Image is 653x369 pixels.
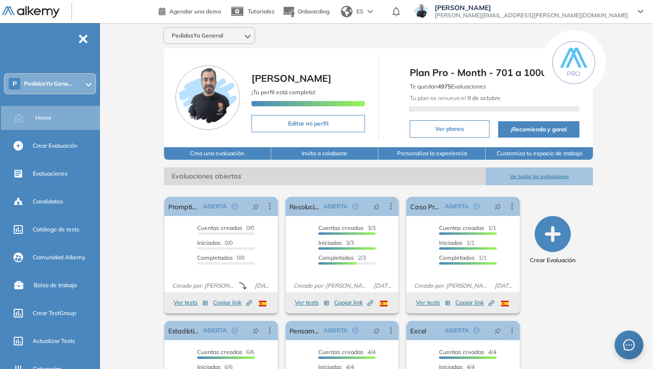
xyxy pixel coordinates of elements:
[176,65,240,130] img: Foto de perfil
[168,281,239,290] span: Creado por: [PERSON_NAME]
[197,254,233,261] span: Completados
[251,89,315,96] span: ¡Tu perfil está completo!
[289,321,320,340] a: Pensamiento Critico
[341,6,352,17] img: world
[33,141,77,150] span: Crear Evaluación
[435,4,628,12] span: [PERSON_NAME]
[259,301,266,306] img: ESP
[13,80,17,88] span: P
[172,32,223,39] span: PedidosYa General
[318,348,376,356] span: 4/4
[295,297,329,308] button: Ver tests
[439,254,487,261] span: 1/1
[378,147,486,160] button: Personaliza la experiencia
[33,225,79,234] span: Catálogo de tests
[455,298,494,307] span: Copiar link
[318,239,354,246] span: 3/3
[33,169,68,178] span: Evaluaciones
[197,348,242,356] span: Cuentas creadas
[324,326,348,335] span: ABIERTA
[197,239,221,246] span: Iniciadas
[410,94,501,102] span: Tu plan se renueva el
[370,281,395,290] span: [DATE]
[416,297,451,308] button: Ver tests
[213,298,252,307] span: Copiar link
[232,204,238,209] span: check-circle
[373,327,380,334] span: pushpin
[410,83,486,90] span: Te quedan Evaluaciones
[334,298,373,307] span: Copiar link
[318,348,364,356] span: Cuentas creadas
[455,297,494,308] button: Copiar link
[487,199,508,214] button: pushpin
[169,8,221,15] span: Agendar una demo
[197,348,254,356] span: 6/6
[197,254,245,261] span: 0/0
[197,239,233,246] span: 0/0
[203,202,227,211] span: ABIERTA
[318,254,366,261] span: 2/3
[439,348,484,356] span: Cuentas creadas
[530,256,576,265] span: Crear Evaluación
[438,83,451,90] b: 4975
[232,328,238,333] span: check-circle
[35,114,51,122] span: Home
[439,224,496,231] span: 1/1
[318,239,342,246] span: Iniciadas
[439,239,463,246] span: Iniciadas
[439,254,475,261] span: Completados
[366,199,387,214] button: pushpin
[435,12,628,19] span: [PERSON_NAME][EMAIL_ADDRESS][PERSON_NAME][DOMAIN_NAME]
[245,323,266,338] button: pushpin
[367,10,373,13] img: arrow
[498,121,580,138] button: ¡Recomienda y gana!
[213,297,252,308] button: Copiar link
[356,7,364,16] span: ES
[251,115,365,132] button: Editar mi perfil
[34,281,77,290] span: Bolsa de trabajo
[197,224,242,231] span: Cuentas creadas
[33,197,63,206] span: Candidatos
[530,216,576,265] button: Crear Evaluación
[501,301,509,306] img: ESP
[439,348,496,356] span: 4/4
[24,80,73,88] span: PedidosYa Gene...
[164,167,486,185] span: Evaluaciones abiertas
[174,297,208,308] button: Ver tests
[373,203,380,210] span: pushpin
[410,120,490,138] button: Ver planes
[474,328,479,333] span: check-circle
[245,199,266,214] button: pushpin
[251,72,331,84] span: [PERSON_NAME]
[352,328,358,333] span: check-circle
[410,197,441,216] a: Caso Practico | Perfiles de Marketing
[318,254,354,261] span: Completados
[445,202,469,211] span: ABIERTA
[289,197,320,216] a: Resolución de Problemas
[334,297,373,308] button: Copiar link
[298,8,329,15] span: Onboarding
[439,239,475,246] span: 1/1
[486,147,593,160] button: Customiza tu espacio de trabajo
[252,203,259,210] span: pushpin
[410,65,580,80] span: Plan Pro - Month - 701 a 1000
[164,147,271,160] button: Crea una evaluación
[271,147,378,160] button: Invita a colaborar
[410,281,491,290] span: Creado por: [PERSON_NAME]
[380,301,388,306] img: ESP
[168,197,199,216] a: Prompting IA
[159,5,221,16] a: Agendar una demo
[168,321,199,340] a: Estadística y Análisis de Datos
[318,224,364,231] span: Cuentas creadas
[494,203,501,210] span: pushpin
[491,281,516,290] span: [DATE]
[486,167,593,185] button: Ver todas las evaluaciones
[248,8,275,15] span: Tutoriales
[439,224,484,231] span: Cuentas creadas
[251,281,274,290] span: [DATE]
[366,323,387,338] button: pushpin
[623,339,635,351] span: message
[352,204,358,209] span: check-circle
[197,224,254,231] span: 0/0
[324,202,348,211] span: ABIERTA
